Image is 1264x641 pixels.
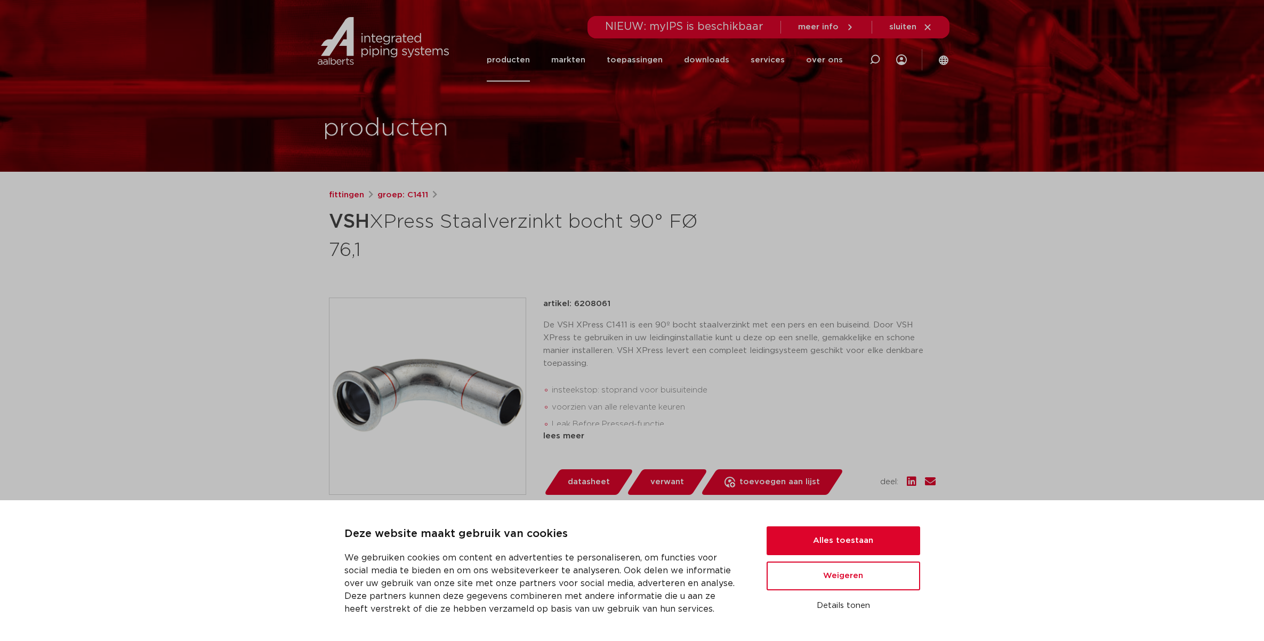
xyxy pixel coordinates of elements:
[329,206,729,263] h1: XPress Staalverzinkt bocht 90° FØ 76,1
[889,23,916,31] span: sluiten
[896,38,907,82] div: my IPS
[798,23,839,31] span: meer info
[552,382,936,399] li: insteekstop: stoprand voor buisuiteinde
[551,38,585,82] a: markten
[543,469,634,495] a: datasheet
[487,38,530,82] a: producten
[344,526,741,543] p: Deze website maakt gebruik van cookies
[798,22,855,32] a: meer info
[650,474,684,491] span: verwant
[889,22,932,32] a: sluiten
[767,597,920,615] button: Details tonen
[767,526,920,555] button: Alles toestaan
[552,416,936,433] li: Leak Before Pressed-functie
[607,38,663,82] a: toepassingen
[543,319,936,370] p: De VSH XPress C1411 is een 90º bocht staalverzinkt met een pers en een buiseind. Door VSH XPress ...
[344,551,741,615] p: We gebruiken cookies om content en advertenties te personaliseren, om functies voor social media ...
[552,399,936,416] li: voorzien van alle relevante keuren
[880,476,898,488] span: deel:
[543,298,610,310] p: artikel: 6208061
[377,189,428,202] a: groep: C1411
[684,38,729,82] a: downloads
[568,474,610,491] span: datasheet
[323,111,448,146] h1: producten
[767,562,920,590] button: Weigeren
[751,38,785,82] a: services
[329,212,369,231] strong: VSH
[543,430,936,443] div: lees meer
[329,189,364,202] a: fittingen
[329,298,526,494] img: Product Image for VSH XPress Staalverzinkt bocht 90° FØ 76,1
[739,474,820,491] span: toevoegen aan lijst
[487,38,843,82] nav: Menu
[626,469,708,495] a: verwant
[806,38,843,82] a: over ons
[605,21,763,32] span: NIEUW: myIPS is beschikbaar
